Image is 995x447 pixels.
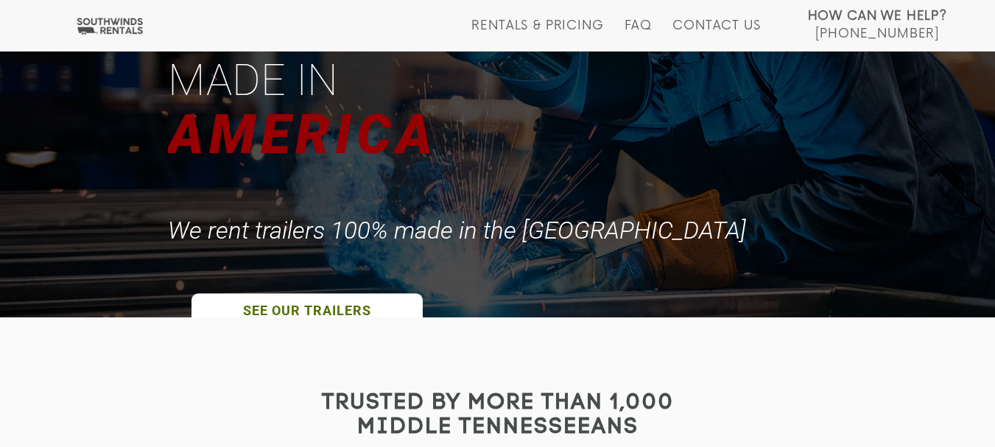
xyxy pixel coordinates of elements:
a: SEE OUR TRAILERS [191,294,423,328]
span: [PHONE_NUMBER] [815,27,939,41]
a: Contact Us [672,18,760,51]
img: Southwinds Rentals Logo [74,17,146,35]
div: AMERICA [168,97,444,172]
strong: How Can We Help? [808,9,947,24]
a: Rentals & Pricing [471,18,603,51]
a: FAQ [625,18,653,51]
a: How Can We Help? [PHONE_NUMBER] [808,7,947,40]
div: We rent trailers 100% made in the [GEOGRAPHIC_DATA] [168,215,753,245]
div: Made in [168,52,345,109]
